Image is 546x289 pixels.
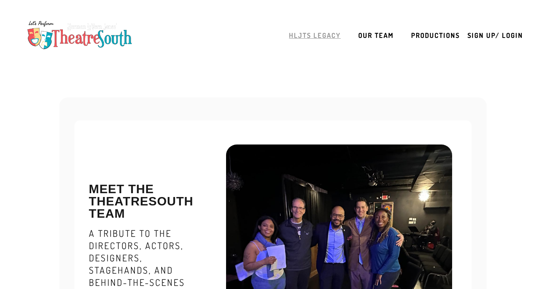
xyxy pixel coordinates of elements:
[467,28,523,43] a: Sign up/ Login
[289,28,341,43] a: HLJTS Legacy
[23,17,136,53] img: TheatreSouth
[89,183,195,220] h1: Meet the TheatreSouth Team
[358,28,394,43] a: Our Team
[411,28,460,43] a: Productions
